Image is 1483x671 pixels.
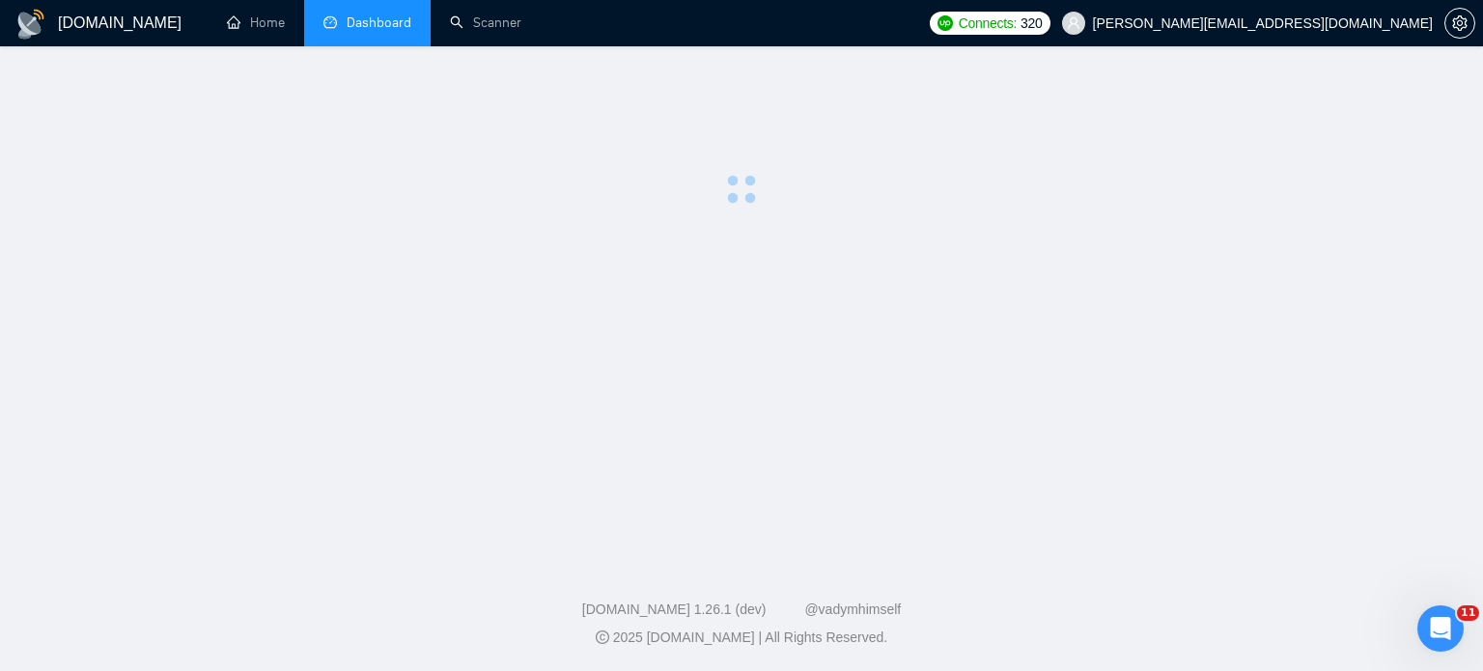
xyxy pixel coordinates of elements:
[1417,605,1464,652] iframe: Intercom live chat
[450,14,521,31] a: searchScanner
[596,630,609,644] span: copyright
[1067,16,1080,30] span: user
[804,601,901,617] a: @vadymhimself
[1457,605,1479,621] span: 11
[227,14,285,31] a: homeHome
[1444,8,1475,39] button: setting
[323,15,337,29] span: dashboard
[347,14,411,31] span: Dashboard
[1021,13,1042,34] span: 320
[15,9,46,40] img: logo
[959,13,1017,34] span: Connects:
[582,601,767,617] a: [DOMAIN_NAME] 1.26.1 (dev)
[937,15,953,31] img: upwork-logo.png
[15,628,1468,648] div: 2025 [DOMAIN_NAME] | All Rights Reserved.
[1445,15,1474,31] span: setting
[1444,15,1475,31] a: setting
